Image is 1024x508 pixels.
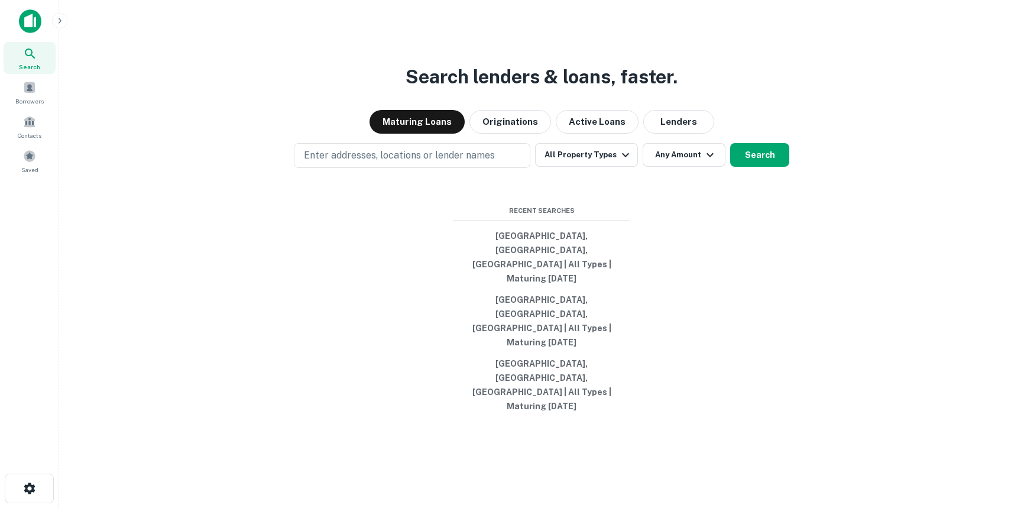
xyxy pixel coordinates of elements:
span: Recent Searches [453,206,630,216]
h3: Search lenders & loans, faster. [406,63,678,91]
button: Search [730,143,789,167]
button: [GEOGRAPHIC_DATA], [GEOGRAPHIC_DATA], [GEOGRAPHIC_DATA] | All Types | Maturing [DATE] [453,225,630,289]
span: Contacts [18,131,41,140]
button: Originations [469,110,551,134]
button: Enter addresses, locations or lender names [294,143,530,168]
iframe: Chat Widget [965,413,1024,470]
a: Saved [4,145,56,177]
button: All Property Types [535,143,638,167]
a: Borrowers [4,76,56,108]
button: Any Amount [643,143,725,167]
span: Search [19,62,40,72]
img: capitalize-icon.png [19,9,41,33]
button: Active Loans [556,110,639,134]
p: Enter addresses, locations or lender names [304,148,495,163]
span: Saved [21,165,38,174]
button: [GEOGRAPHIC_DATA], [GEOGRAPHIC_DATA], [GEOGRAPHIC_DATA] | All Types | Maturing [DATE] [453,353,630,417]
button: Lenders [643,110,714,134]
button: Maturing Loans [370,110,465,134]
a: Contacts [4,111,56,143]
span: Borrowers [15,96,44,106]
button: [GEOGRAPHIC_DATA], [GEOGRAPHIC_DATA], [GEOGRAPHIC_DATA] | All Types | Maturing [DATE] [453,289,630,353]
a: Search [4,42,56,74]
